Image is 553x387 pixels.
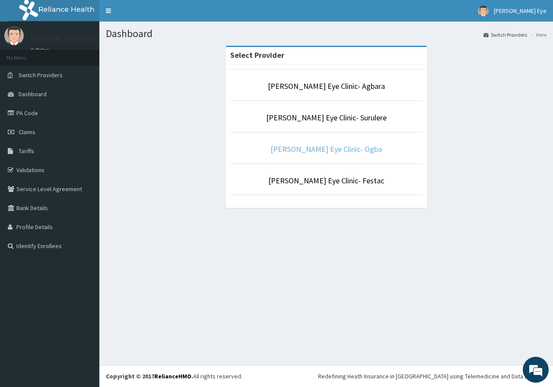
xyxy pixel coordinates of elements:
[268,81,385,91] a: [PERSON_NAME] Eye Clinic- Agbara
[266,113,387,123] a: [PERSON_NAME] Eye Clinic- Surulere
[19,90,47,98] span: Dashboard
[30,47,51,53] a: Online
[230,50,284,60] strong: Select Provider
[106,28,547,39] h1: Dashboard
[483,31,527,38] a: Switch Providers
[494,7,547,15] span: [PERSON_NAME] Eye
[99,365,553,387] footer: All rights reserved.
[19,147,34,155] span: Tariffs
[19,128,35,136] span: Claims
[270,144,382,154] a: [PERSON_NAME] Eye Clinic- Ogba
[30,35,101,43] p: [PERSON_NAME] Eye
[106,372,193,380] strong: Copyright © 2017 .
[154,372,191,380] a: RelianceHMO
[478,6,489,16] img: User Image
[268,176,384,186] a: [PERSON_NAME] Eye Clinic- Festac
[528,31,547,38] li: Here
[4,26,24,45] img: User Image
[19,71,63,79] span: Switch Providers
[318,372,547,381] div: Redefining Heath Insurance in [GEOGRAPHIC_DATA] using Telemedicine and Data Science!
